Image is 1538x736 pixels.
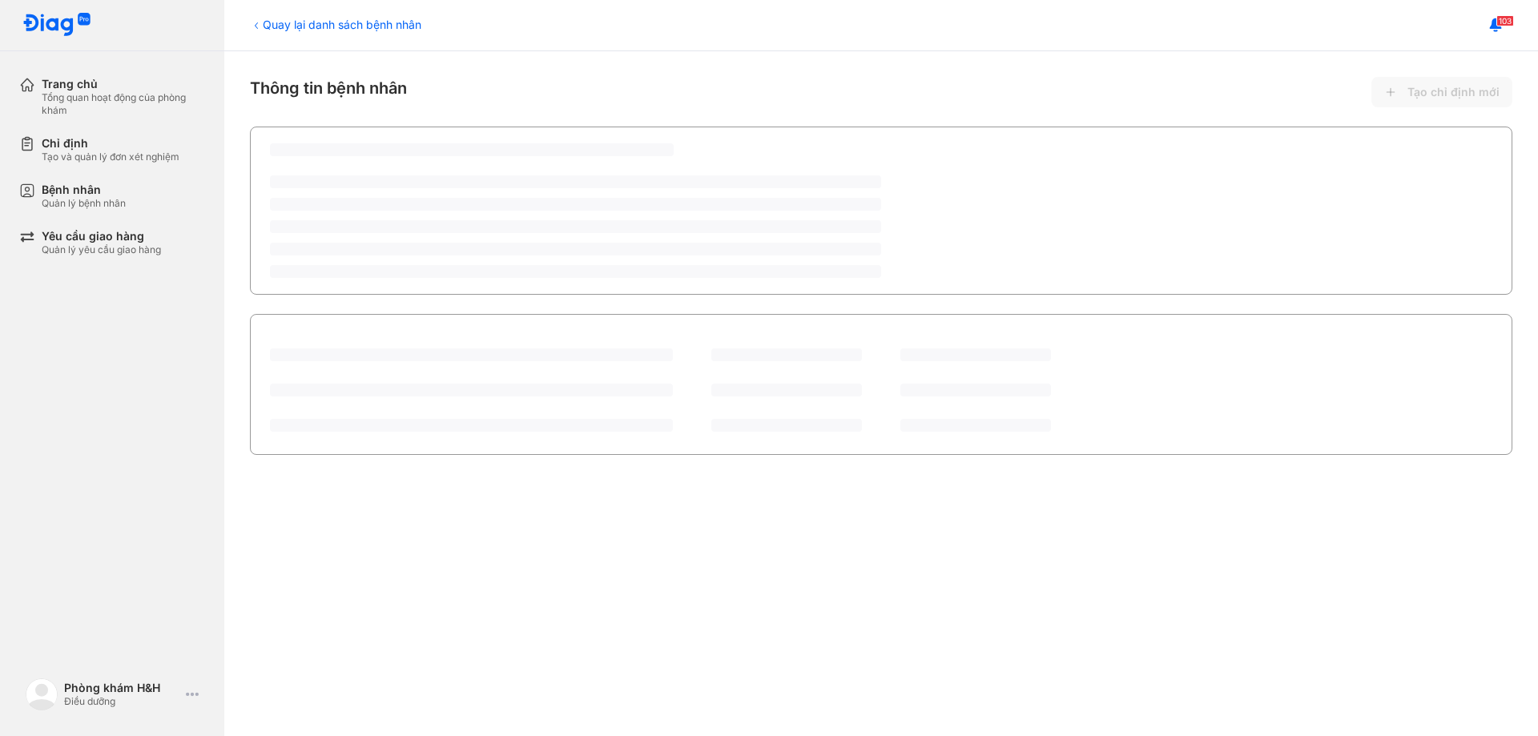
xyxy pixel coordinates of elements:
[711,348,862,361] span: ‌
[270,143,674,156] span: ‌
[42,77,205,91] div: Trang chủ
[42,91,205,117] div: Tổng quan hoạt động của phòng khám
[42,151,179,163] div: Tạo và quản lý đơn xét nghiệm
[22,13,91,38] img: logo
[270,419,673,432] span: ‌
[1407,85,1500,99] span: Tạo chỉ định mới
[250,77,1512,107] div: Thông tin bệnh nhân
[26,678,58,710] img: logo
[711,384,862,396] span: ‌
[270,329,367,348] div: Lịch sử chỉ định
[270,384,673,396] span: ‌
[270,220,881,233] span: ‌
[42,243,161,256] div: Quản lý yêu cầu giao hàng
[64,681,179,695] div: Phòng khám H&H
[42,136,179,151] div: Chỉ định
[270,265,881,278] span: ‌
[250,16,421,33] div: Quay lại danh sách bệnh nhân
[64,695,179,708] div: Điều dưỡng
[42,229,161,243] div: Yêu cầu giao hàng
[42,197,126,210] div: Quản lý bệnh nhân
[1371,77,1512,107] button: Tạo chỉ định mới
[900,348,1051,361] span: ‌
[900,419,1051,432] span: ‌
[711,419,862,432] span: ‌
[42,183,126,197] div: Bệnh nhân
[270,348,673,361] span: ‌
[900,384,1051,396] span: ‌
[1496,15,1514,26] span: 103
[270,243,881,255] span: ‌
[270,198,881,211] span: ‌
[270,175,881,188] span: ‌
